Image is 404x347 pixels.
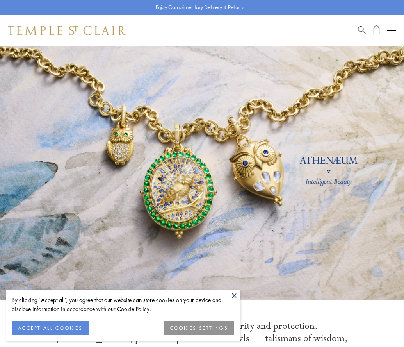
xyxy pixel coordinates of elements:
[12,295,234,313] div: By clicking “Accept all”, you agree that our website can store cookies on your device and disclos...
[156,4,244,11] p: Enjoy Complimentary Delivery & Returns
[373,25,380,35] a: Open Shopping Bag
[12,321,89,335] button: ACCEPT ALL COOKIES
[164,321,234,335] button: COOKIES SETTINGS
[8,26,126,35] img: Temple St. Clair
[358,25,366,35] a: Search
[387,26,396,35] button: Open navigation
